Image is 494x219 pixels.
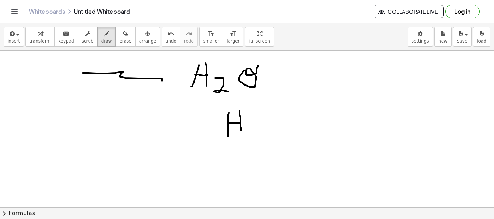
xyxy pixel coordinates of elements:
[135,27,160,47] button: arrange
[380,8,438,15] span: Collaborate Live
[29,8,65,15] a: Whiteboards
[8,39,20,44] span: insert
[438,39,447,44] span: new
[223,27,243,47] button: format_sizelarger
[249,39,270,44] span: fullscreen
[186,30,192,38] i: redo
[29,39,51,44] span: transform
[139,39,156,44] span: arrange
[445,5,480,18] button: Log in
[473,27,490,47] button: load
[9,6,20,17] button: Toggle navigation
[230,30,237,38] i: format_size
[184,39,194,44] span: redo
[97,27,116,47] button: draw
[412,39,429,44] span: settings
[477,39,486,44] span: load
[457,39,467,44] span: save
[162,27,180,47] button: undoundo
[180,27,198,47] button: redoredo
[101,39,112,44] span: draw
[374,5,444,18] button: Collaborate Live
[115,27,135,47] button: erase
[227,39,239,44] span: larger
[54,27,78,47] button: keyboardkeypad
[408,27,433,47] button: settings
[119,39,131,44] span: erase
[166,39,176,44] span: undo
[25,27,55,47] button: transform
[434,27,452,47] button: new
[208,30,214,38] i: format_size
[58,39,74,44] span: keypad
[63,30,69,38] i: keyboard
[4,27,24,47] button: insert
[167,30,174,38] i: undo
[199,27,223,47] button: format_sizesmaller
[78,27,98,47] button: scrub
[453,27,472,47] button: save
[245,27,274,47] button: fullscreen
[203,39,219,44] span: smaller
[82,39,94,44] span: scrub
